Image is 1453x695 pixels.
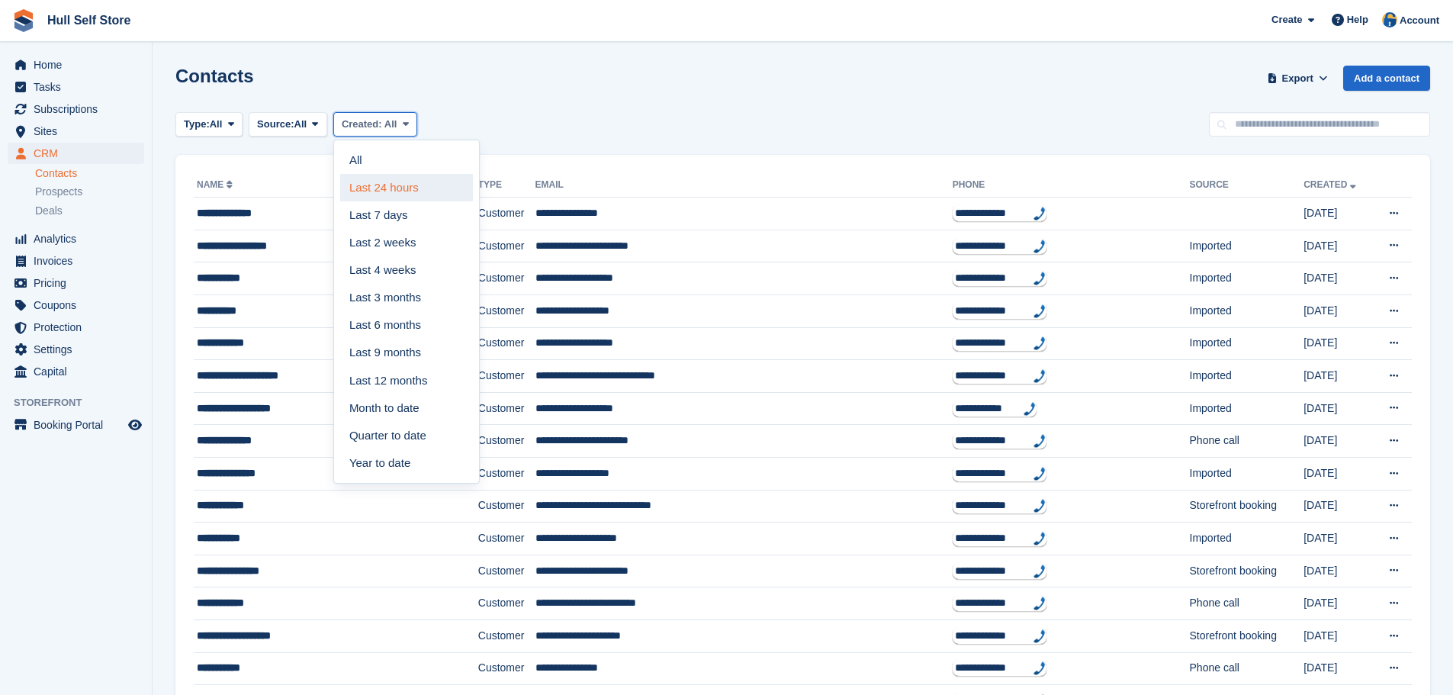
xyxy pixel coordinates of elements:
td: Customer [478,425,535,458]
span: Invoices [34,250,125,272]
img: Hull Self Store [1382,12,1397,27]
img: hfpfyWBK5wQHBAGPgDf9c6qAYOxxMAAAAASUVORK5CYII= [1033,629,1046,643]
img: hfpfyWBK5wQHBAGPgDf9c6qAYOxxMAAAAASUVORK5CYII= [1033,240,1046,253]
span: All [294,117,307,132]
td: Customer [478,360,535,393]
span: Subscriptions [34,98,125,120]
th: Phone [953,173,1190,198]
span: Prospects [35,185,82,199]
a: Deals [35,203,144,219]
td: [DATE] [1304,230,1372,262]
td: [DATE] [1304,198,1372,230]
td: Imported [1190,360,1304,393]
td: [DATE] [1304,555,1372,587]
a: menu [8,143,144,164]
a: Last 12 months [340,367,473,394]
td: Storefront booking [1190,555,1304,587]
td: Customer [478,392,535,425]
td: [DATE] [1304,619,1372,652]
td: Customer [478,490,535,523]
img: hfpfyWBK5wQHBAGPgDf9c6qAYOxxMAAAAASUVORK5CYII= [1033,565,1046,578]
td: Customer [478,457,535,490]
span: Created: [342,118,382,130]
img: hfpfyWBK5wQHBAGPgDf9c6qAYOxxMAAAAASUVORK5CYII= [1033,499,1046,513]
button: Export [1264,66,1331,91]
span: Sites [34,121,125,142]
span: Settings [34,339,125,360]
td: Imported [1190,230,1304,262]
td: Customer [478,230,535,262]
td: [DATE] [1304,294,1372,327]
a: Contacts [35,166,144,181]
span: CRM [34,143,125,164]
img: hfpfyWBK5wQHBAGPgDf9c6qAYOxxMAAAAASUVORK5CYII= [1033,661,1046,675]
td: Customer [478,619,535,652]
a: Last 2 weeks [340,229,473,256]
span: Analytics [34,228,125,249]
td: [DATE] [1304,457,1372,490]
a: Last 9 months [340,339,473,367]
img: hfpfyWBK5wQHBAGPgDf9c6qAYOxxMAAAAASUVORK5CYII= [1033,304,1046,318]
td: Phone call [1190,652,1304,685]
a: Prospects [35,184,144,200]
td: [DATE] [1304,425,1372,458]
span: Type: [184,117,210,132]
td: Storefront booking [1190,490,1304,523]
a: menu [8,228,144,249]
span: Coupons [34,294,125,316]
a: All [340,146,473,174]
a: menu [8,414,144,436]
td: [DATE] [1304,587,1372,620]
th: Email [535,173,953,198]
span: Pricing [34,272,125,294]
a: menu [8,272,144,294]
a: menu [8,361,144,382]
td: [DATE] [1304,327,1372,360]
span: All [210,117,223,132]
td: Imported [1190,457,1304,490]
a: menu [8,294,144,316]
img: hfpfyWBK5wQHBAGPgDf9c6qAYOxxMAAAAASUVORK5CYII= [1033,434,1046,448]
a: Last 4 weeks [340,256,473,284]
span: Deals [35,204,63,218]
span: Account [1400,13,1439,28]
img: stora-icon-8386f47178a22dfd0bd8f6a31ec36ba5ce8667c1dd55bd0f319d3a0aa187defe.svg [12,9,35,32]
td: Phone call [1190,587,1304,620]
a: menu [8,317,144,338]
a: Preview store [126,416,144,434]
td: [DATE] [1304,262,1372,295]
img: hfpfyWBK5wQHBAGPgDf9c6qAYOxxMAAAAASUVORK5CYII= [1033,369,1046,383]
a: Last 7 days [340,201,473,229]
td: Imported [1190,523,1304,555]
a: menu [8,250,144,272]
img: hfpfyWBK5wQHBAGPgDf9c6qAYOxxMAAAAASUVORK5CYII= [1033,467,1046,481]
span: Help [1347,12,1368,27]
td: Customer [478,652,535,685]
td: [DATE] [1304,523,1372,555]
button: Source: All [249,112,327,137]
td: [DATE] [1304,392,1372,425]
a: menu [8,54,144,76]
a: Year to date [340,449,473,477]
td: Customer [478,294,535,327]
td: Customer [478,262,535,295]
a: menu [8,98,144,120]
img: hfpfyWBK5wQHBAGPgDf9c6qAYOxxMAAAAASUVORK5CYII= [1033,532,1046,545]
td: Customer [478,198,535,230]
button: Type: All [175,112,243,137]
h1: Contacts [175,66,254,86]
img: hfpfyWBK5wQHBAGPgDf9c6qAYOxxMAAAAASUVORK5CYII= [1033,272,1046,285]
img: hfpfyWBK5wQHBAGPgDf9c6qAYOxxMAAAAASUVORK5CYII= [1024,402,1036,416]
span: Booking Portal [34,414,125,436]
span: Protection [34,317,125,338]
a: Quarter to date [340,422,473,449]
td: [DATE] [1304,652,1372,685]
a: Last 24 hours [340,174,473,201]
span: Create [1271,12,1302,27]
span: Storefront [14,395,152,410]
td: Imported [1190,262,1304,295]
td: Imported [1190,294,1304,327]
td: Customer [478,523,535,555]
td: Imported [1190,327,1304,360]
a: menu [8,121,144,142]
